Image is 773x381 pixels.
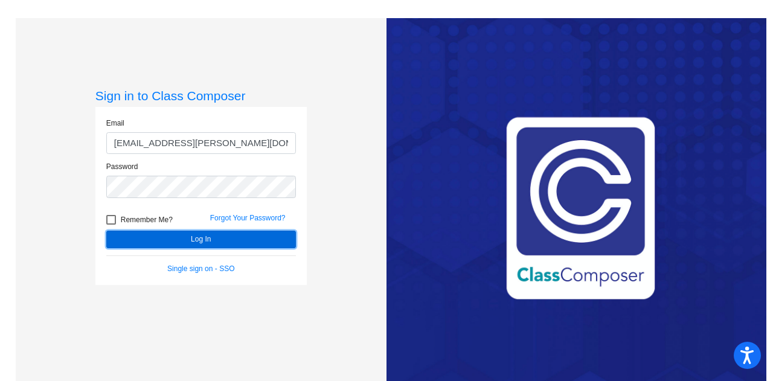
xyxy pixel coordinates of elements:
[106,231,296,248] button: Log In
[121,213,173,227] span: Remember Me?
[210,214,286,222] a: Forgot Your Password?
[106,118,124,129] label: Email
[167,264,234,273] a: Single sign on - SSO
[106,161,138,172] label: Password
[95,88,307,103] h3: Sign in to Class Composer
